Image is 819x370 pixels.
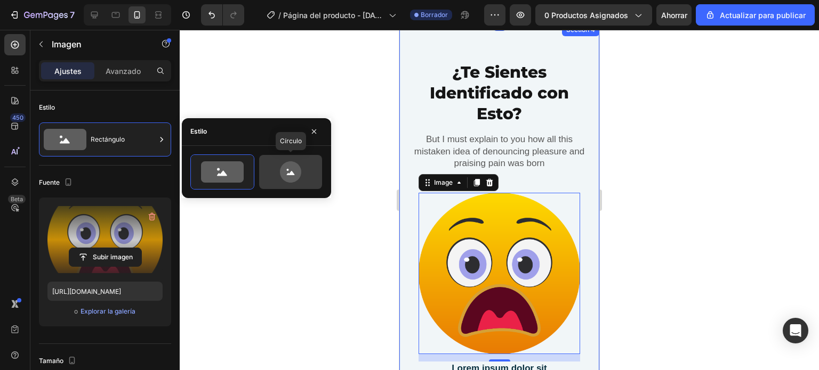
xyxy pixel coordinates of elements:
button: 7 [4,4,79,26]
font: Tamaño [39,357,63,365]
font: Explorar la galería [81,307,135,315]
font: 0 productos asignados [544,11,628,20]
font: Estilo [190,127,207,135]
font: 450 [12,114,23,121]
button: 0 productos asignados [535,4,652,26]
font: Fuente [39,178,60,186]
button: Explorar la galería [80,306,136,317]
iframe: Área de diseño [399,30,599,370]
font: Imagen [52,39,82,50]
font: Página del producto - [DATE][PERSON_NAME] 15:29:02 [283,11,384,31]
input: https://ejemplo.com/imagen.jpg [47,282,163,301]
font: Actualizar para publicar [720,11,806,20]
font: Beta [11,195,23,203]
font: o [74,307,78,315]
font: Avanzado [106,67,141,76]
font: Borrador [421,11,448,19]
font: Rectángulo [91,135,125,143]
div: Abrir Intercom Messenger [783,318,808,343]
p: Lorem ipsum dolor sit [20,333,180,344]
font: / [278,11,281,20]
p: Imagen [52,38,142,51]
button: Ahorrar [656,4,692,26]
font: 7 [70,10,75,20]
font: Ajustes [54,67,82,76]
font: Estilo [39,103,55,111]
font: Ahorrar [661,11,687,20]
button: Actualizar para publicar [696,4,815,26]
button: Subir imagen [69,248,142,267]
div: Deshacer/Rehacer [201,4,244,26]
